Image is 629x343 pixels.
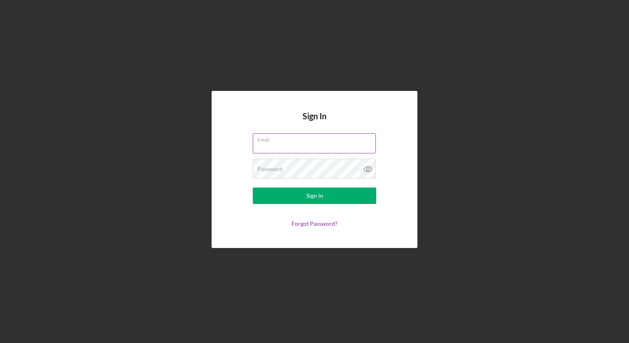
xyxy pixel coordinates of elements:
label: Email [257,134,376,143]
h4: Sign In [303,111,326,133]
div: Sign In [306,188,323,204]
button: Sign In [253,188,376,204]
a: Forgot Password? [291,220,338,227]
label: Password [257,166,282,172]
